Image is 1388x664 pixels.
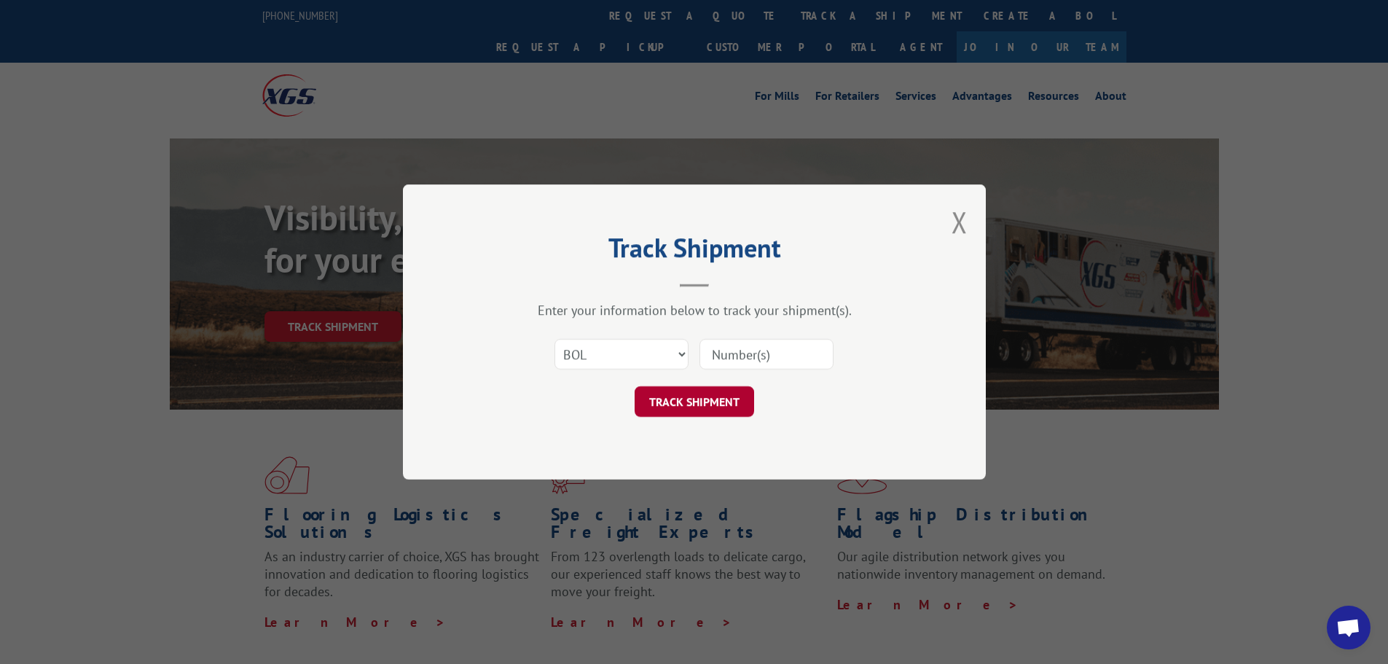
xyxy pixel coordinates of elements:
h2: Track Shipment [476,238,913,265]
input: Number(s) [699,339,834,370]
button: TRACK SHIPMENT [635,386,754,417]
div: Enter your information below to track your shipment(s). [476,302,913,319]
button: Close modal [952,203,968,241]
div: Open chat [1327,606,1371,649]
